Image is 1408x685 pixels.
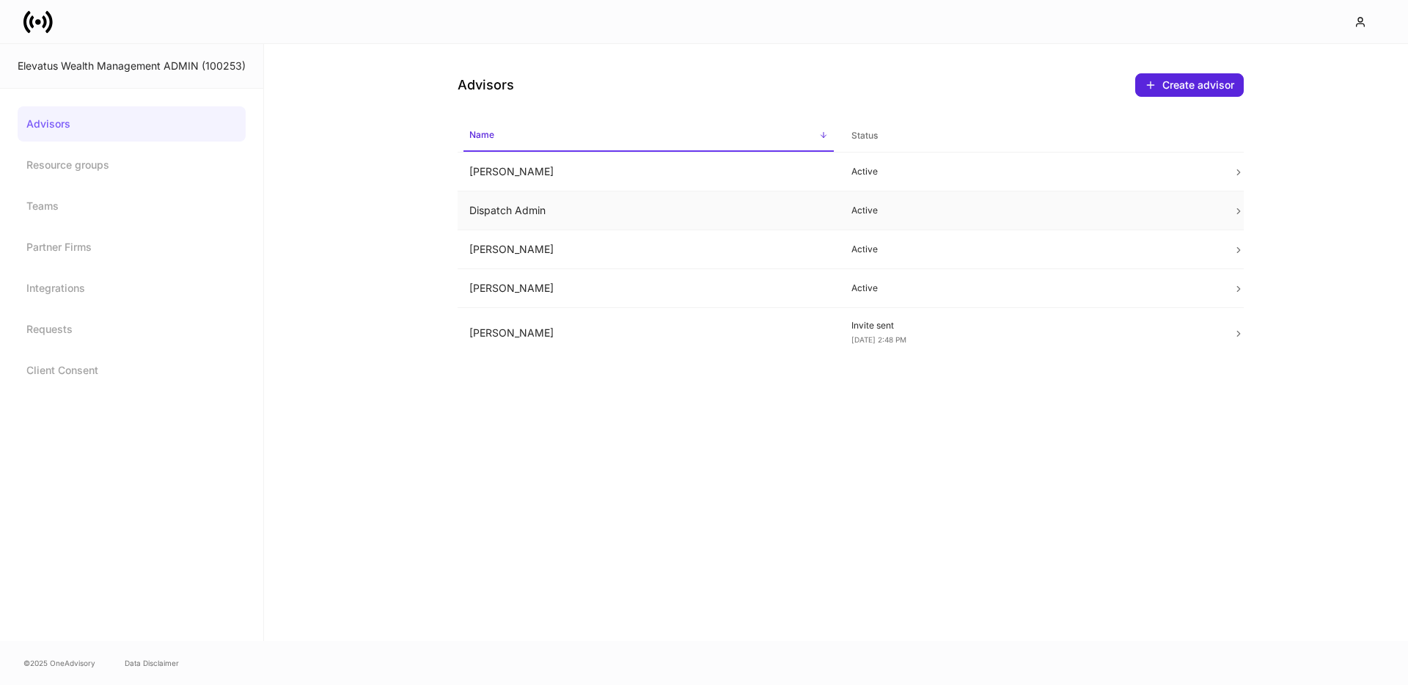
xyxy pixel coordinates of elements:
[851,243,1210,255] p: Active
[18,271,246,306] a: Integrations
[851,205,1210,216] p: Active
[458,191,840,230] td: Dispatch Admin
[1145,79,1234,91] div: Create advisor
[18,312,246,347] a: Requests
[851,128,878,142] h6: Status
[846,121,1216,151] span: Status
[18,230,246,265] a: Partner Firms
[458,153,840,191] td: [PERSON_NAME]
[851,282,1210,294] p: Active
[458,308,840,359] td: [PERSON_NAME]
[851,335,906,344] span: [DATE] 2:48 PM
[1135,73,1244,97] button: Create advisor
[469,128,494,142] h6: Name
[458,230,840,269] td: [PERSON_NAME]
[23,657,95,669] span: © 2025 OneAdvisory
[458,76,514,94] h4: Advisors
[463,120,834,152] span: Name
[18,188,246,224] a: Teams
[125,657,179,669] a: Data Disclaimer
[458,269,840,308] td: [PERSON_NAME]
[851,166,1210,177] p: Active
[18,106,246,142] a: Advisors
[851,320,1210,331] p: Invite sent
[18,59,246,73] div: Elevatus Wealth Management ADMIN (100253)
[18,147,246,183] a: Resource groups
[18,353,246,388] a: Client Consent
